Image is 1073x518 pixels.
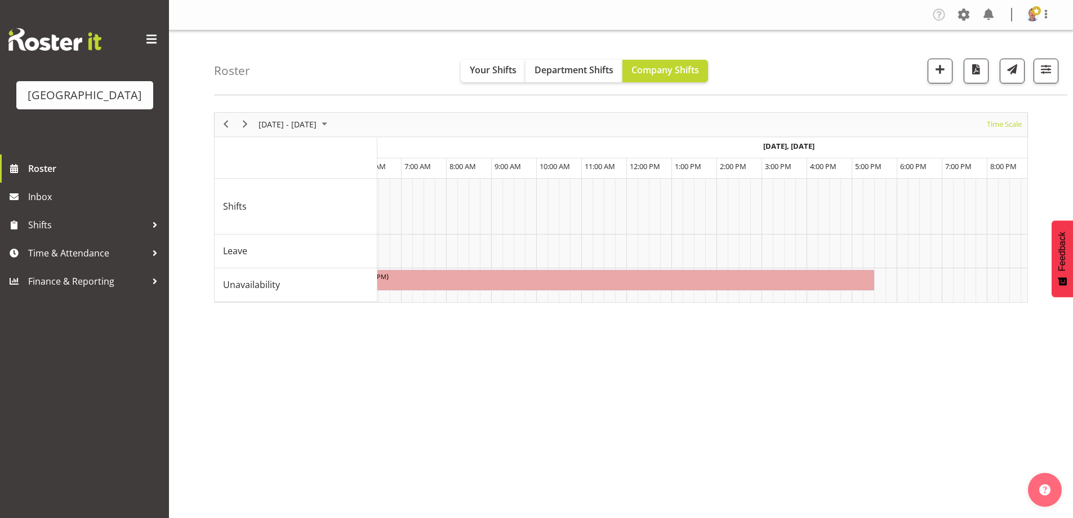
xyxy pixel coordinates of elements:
span: 8:00 PM [990,161,1017,171]
button: Previous [219,117,234,131]
img: Rosterit website logo [8,28,101,51]
div: next period [235,113,255,136]
td: Leave resource [215,234,377,268]
td: Unavailability resource [215,268,377,302]
span: 3:00 PM [765,161,791,171]
img: help-xxl-2.png [1039,484,1050,495]
button: August 2025 [257,117,332,131]
span: Shifts [28,216,146,233]
span: 10:00 AM [540,161,570,171]
button: Department Shifts [526,60,622,82]
span: 7:00 AM [404,161,431,171]
span: 5:00 PM [855,161,881,171]
button: Feedback - Show survey [1052,220,1073,297]
span: 2:00 PM [720,161,746,171]
div: previous period [216,113,235,136]
h4: Roster [214,64,250,77]
span: Inbox [28,188,163,205]
span: Your Shifts [470,64,517,76]
span: 9:00 AM [495,161,521,171]
span: Company Shifts [631,64,699,76]
span: 7:00 PM [945,161,972,171]
button: Add a new shift [928,59,952,83]
span: 12:00 PM [630,161,660,171]
button: Next [238,117,253,131]
span: 4:00 PM [810,161,836,171]
span: Time Scale [986,117,1023,131]
span: [DATE], [DATE] [763,141,814,151]
div: August 11 - 17, 2025 [255,113,334,136]
div: Repeats every [DATE], [DATE], [DATE], [DATE], [DATE] - [PERSON_NAME] ( ) [89,270,872,281]
button: Time Scale [985,117,1024,131]
button: Send a list of all shifts for the selected filtered period to all rostered employees. [1000,59,1025,83]
button: Your Shifts [461,60,526,82]
span: [DATE] - [DATE] [257,117,318,131]
div: Unavailability"s event - Repeats every monday, tuesday, wednesday, thursday, friday - Jody Smart ... [86,269,875,291]
span: Leave [223,244,247,258]
button: Company Shifts [622,60,708,82]
button: Filter Shifts [1034,59,1058,83]
div: Timeline Week of August 12, 2025 [214,112,1028,303]
span: Finance & Reporting [28,273,146,290]
span: 8:00 AM [449,161,476,171]
button: Download a PDF of the roster according to the set date range. [964,59,989,83]
span: Time & Attendance [28,245,146,262]
span: Feedback [1057,232,1067,271]
span: Department Shifts [535,64,613,76]
span: 6:00 PM [900,161,927,171]
span: 1:00 PM [675,161,701,171]
span: Unavailability [223,278,280,291]
img: cian-ocinnseala53500ffac99bba29ecca3b151d0be656.png [1026,8,1039,21]
span: Shifts [223,200,247,213]
span: 6:00 AM [359,161,386,171]
span: 11:00 AM [585,161,615,171]
div: [GEOGRAPHIC_DATA] [28,87,142,104]
td: Shifts resource [215,179,377,234]
span: Roster [28,160,163,177]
